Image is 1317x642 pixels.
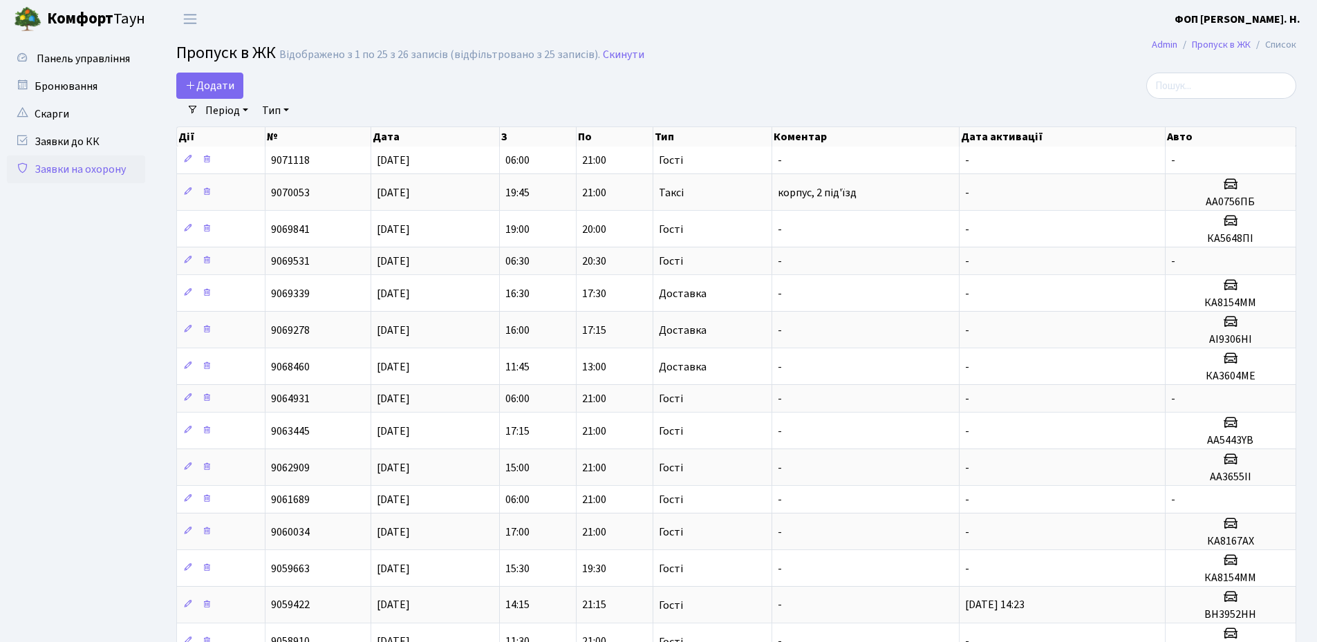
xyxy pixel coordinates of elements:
span: 9069339 [271,286,310,301]
span: 9059663 [271,561,310,576]
a: Скарги [7,100,145,128]
span: - [965,391,969,406]
h5: ВН3952НН [1171,608,1290,621]
nav: breadcrumb [1131,30,1317,59]
span: - [1171,391,1175,406]
span: Пропуск в ЖК [176,41,276,65]
span: 21:00 [582,525,606,540]
span: [DATE] [377,359,410,375]
span: [DATE] [377,492,410,507]
span: 17:00 [505,525,530,540]
h5: АА3655ІІ [1171,471,1290,484]
a: Admin [1152,37,1177,52]
a: Період [200,99,254,122]
span: Гості [659,563,683,574]
h5: АА0756ПБ [1171,196,1290,209]
img: logo.png [14,6,41,33]
span: Гості [659,494,683,505]
span: Гості [659,527,683,538]
span: 20:00 [582,222,606,237]
span: 06:30 [505,254,530,269]
span: 9061689 [271,492,310,507]
span: - [965,424,969,439]
span: 9068460 [271,359,310,375]
span: 21:00 [582,460,606,475]
span: 06:00 [505,153,530,168]
span: 9069278 [271,323,310,338]
span: [DATE] [377,391,410,406]
span: - [778,391,782,406]
span: Гості [659,462,683,473]
span: 21:00 [582,153,606,168]
span: - [778,323,782,338]
span: - [778,492,782,507]
span: Гості [659,224,683,235]
span: [DATE] [377,286,410,301]
span: [DATE] [377,561,410,576]
a: Заявки на охорону [7,155,145,183]
a: Скинути [603,48,644,62]
h5: КА8154ММ [1171,572,1290,585]
span: 21:00 [582,424,606,439]
th: Тип [653,127,773,147]
span: 17:15 [582,323,606,338]
div: Відображено з 1 по 25 з 26 записів (відфільтровано з 25 записів). [279,48,600,62]
span: Доставка [659,361,707,372]
span: 9069841 [271,222,310,237]
span: - [778,424,782,439]
span: 13:00 [582,359,606,375]
span: Гості [659,256,683,267]
span: [DATE] [377,598,410,613]
li: Список [1251,37,1296,53]
span: - [965,222,969,237]
th: З [500,127,577,147]
span: - [778,254,782,269]
a: Додати [176,73,243,99]
a: Бронювання [7,73,145,100]
span: - [965,492,969,507]
th: Дії [177,127,265,147]
span: - [965,561,969,576]
span: Гості [659,426,683,437]
span: 9063445 [271,424,310,439]
span: 20:30 [582,254,606,269]
th: Дата активації [960,127,1165,147]
span: 21:00 [582,391,606,406]
a: Тип [256,99,295,122]
span: 9060034 [271,525,310,540]
h5: КА8167АХ [1171,535,1290,548]
span: Таун [47,8,145,31]
span: 14:15 [505,598,530,613]
h5: КА3604МЕ [1171,370,1290,383]
span: 11:45 [505,359,530,375]
a: Заявки до КК [7,128,145,155]
span: 9069531 [271,254,310,269]
span: [DATE] [377,254,410,269]
th: По [577,127,653,147]
th: № [265,127,371,147]
span: 06:00 [505,492,530,507]
span: - [965,359,969,375]
span: 9070053 [271,185,310,200]
span: [DATE] [377,153,410,168]
span: - [778,598,782,613]
b: ФОП [PERSON_NAME]. Н. [1175,12,1300,27]
input: Пошук... [1146,73,1296,99]
span: Панель управління [37,51,130,66]
h5: КА5648ПІ [1171,232,1290,245]
span: 06:00 [505,391,530,406]
span: 16:00 [505,323,530,338]
h5: КА8154ММ [1171,296,1290,310]
span: [DATE] [377,460,410,475]
th: Дата [371,127,500,147]
span: - [778,460,782,475]
span: Додати [185,78,234,93]
a: ФОП [PERSON_NAME]. Н. [1175,11,1300,28]
span: [DATE] [377,222,410,237]
span: 19:45 [505,185,530,200]
span: - [965,254,969,269]
span: - [778,153,782,168]
span: - [965,525,969,540]
button: Переключити навігацію [173,8,207,30]
span: - [1171,492,1175,507]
